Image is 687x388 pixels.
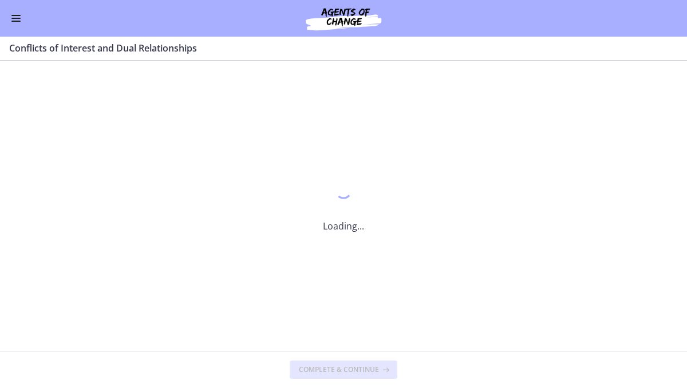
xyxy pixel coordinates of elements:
[9,41,664,55] h3: Conflicts of Interest and Dual Relationships
[275,5,412,32] img: Agents of Change
[323,179,364,205] div: 1
[299,365,379,374] span: Complete & continue
[9,11,23,25] button: Enable menu
[290,361,397,379] button: Complete & continue
[323,219,364,233] p: Loading...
